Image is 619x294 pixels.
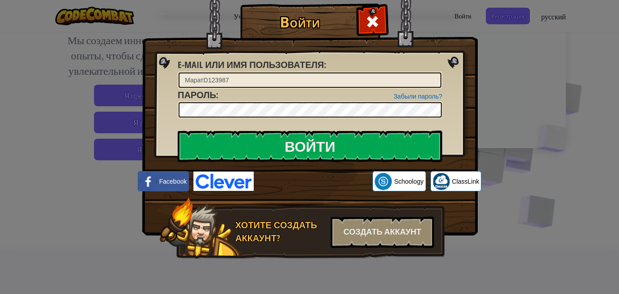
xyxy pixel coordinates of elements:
img: classlink-logo-small.png [433,173,450,190]
iframe: Кнопка "Войти с аккаунтом Google" [254,172,372,191]
img: schoology.png [375,173,392,190]
iframe: Диалоговое окно "Войти с аккаунтом Google" [434,9,610,158]
img: clever-logo-blue.png [193,172,254,191]
input: Войти [178,131,442,162]
span: ClassLink [452,177,480,186]
div: Создать аккаунт [331,217,434,248]
label: : [178,89,218,102]
div: Хотите создать аккаунт? [235,219,325,244]
div: Войти с аккаунтом Google (откроется в новой вкладке) [258,172,368,191]
img: facebook_small.png [140,173,157,190]
span: Пароль [178,89,216,101]
a: Забыли пароль? [394,93,442,100]
span: Facebook [159,177,187,186]
label: : [178,59,326,72]
h1: Войти [242,14,357,30]
span: Schoology [394,177,423,186]
span: E-mail или имя пользователя [178,59,324,71]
